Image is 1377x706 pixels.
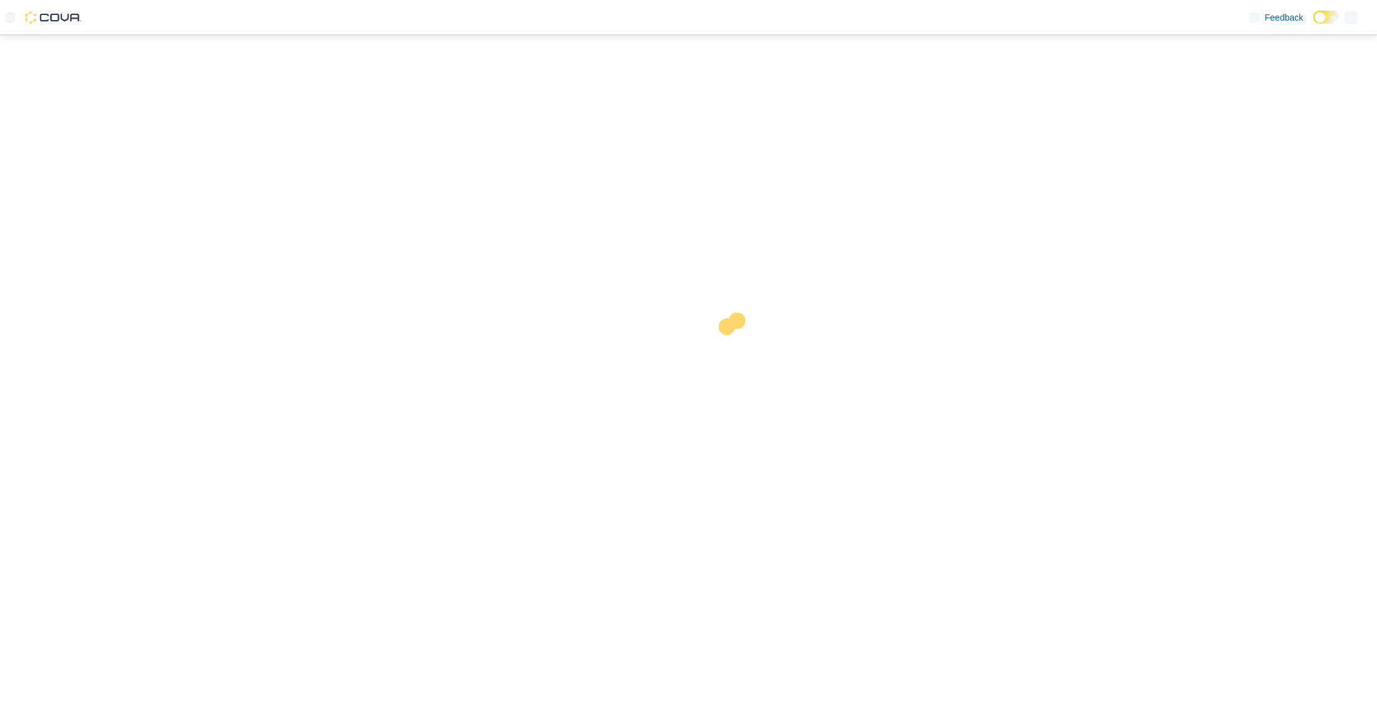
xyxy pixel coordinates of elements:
span: Feedback [1265,11,1303,24]
a: Feedback [1245,5,1308,30]
img: Cova [25,11,81,24]
img: cova-loader [689,303,783,397]
input: Dark Mode [1313,11,1339,24]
